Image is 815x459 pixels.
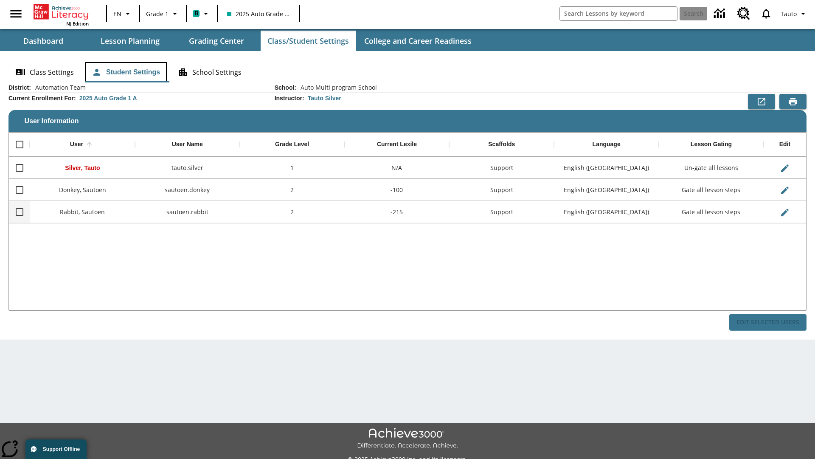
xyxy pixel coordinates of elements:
span: Auto Multi program School [296,83,377,92]
a: Resource Center, Will open in new tab [732,2,755,25]
div: tauto.silver [135,157,240,179]
button: Profile/Settings [777,6,812,21]
div: Home [34,3,89,27]
div: Language [593,141,621,148]
span: Tauto [781,9,797,18]
button: Boost Class color is teal. Change class color [189,6,214,21]
span: Grade 1 [146,9,169,18]
img: Achieve3000 Differentiate Accelerate Achieve [357,428,458,450]
div: English (US) [554,201,659,223]
span: Support Offline [43,446,80,452]
button: Lesson Planning [87,31,172,51]
button: Export to CSV [748,94,775,109]
button: Edit User [776,160,793,177]
button: Edit User [776,182,793,199]
span: B [194,8,198,19]
button: Print Preview [779,94,807,109]
button: Edit User [776,204,793,221]
h2: School : [275,84,296,91]
input: search field [560,7,677,20]
span: 2025 Auto Grade 1 A [227,9,290,18]
div: Tauto Silver [308,94,341,102]
span: EN [113,9,121,18]
div: Scaffolds [488,141,515,148]
div: English (US) [554,157,659,179]
div: N/A [345,157,450,179]
button: Grading Center [174,31,259,51]
div: -215 [345,201,450,223]
div: Current Lexile [377,141,417,148]
button: College and Career Readiness [357,31,478,51]
div: Un-gate all lessons [659,157,764,179]
div: Edit [779,141,790,148]
a: Data Center [709,2,732,25]
span: Automation Team [31,83,86,92]
div: 2 [240,201,345,223]
div: Class/Student Settings [8,62,807,82]
h2: Instructor : [275,95,304,102]
button: Open side menu [3,1,28,26]
button: Grade: Grade 1, Select a grade [143,6,183,21]
span: Rabbit, Sautoen [60,208,105,216]
div: Support [449,201,554,223]
button: Class Settings [8,62,81,82]
div: Support [449,179,554,201]
div: Grade Level [275,141,309,148]
button: Student Settings [85,62,167,82]
div: Lesson Gating [691,141,732,148]
div: Gate all lesson steps [659,201,764,223]
span: User Information [25,117,79,125]
div: sautoen.rabbit [135,201,240,223]
div: 1 [240,157,345,179]
h2: Current Enrollment For : [8,95,76,102]
div: English (US) [554,179,659,201]
div: sautoen.donkey [135,179,240,201]
span: Silver, Tauto [65,164,100,171]
button: Language: EN, Select a language [110,6,137,21]
h2: District : [8,84,31,91]
a: Home [34,3,89,20]
span: Donkey, Sautoen [59,186,106,194]
div: 2 [240,179,345,201]
div: Support [449,157,554,179]
button: Class/Student Settings [261,31,356,51]
div: -100 [345,179,450,201]
button: Dashboard [1,31,86,51]
div: User [70,141,83,148]
div: User Name [172,141,203,148]
a: Notifications [755,3,777,25]
span: NJ Edition [66,20,89,27]
div: 2025 Auto Grade 1 A [79,94,137,102]
div: Gate all lesson steps [659,179,764,201]
button: Support Offline [25,439,87,459]
button: School Settings [171,62,248,82]
div: User Information [8,83,807,331]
